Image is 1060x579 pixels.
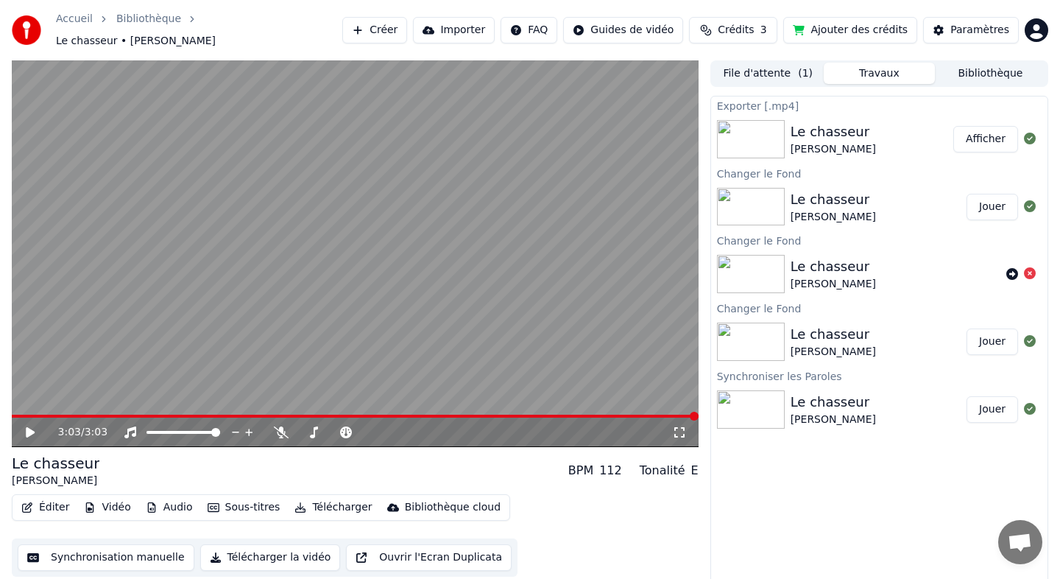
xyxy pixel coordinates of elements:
[824,63,935,84] button: Travaux
[791,189,876,210] div: Le chasseur
[15,497,75,518] button: Éditer
[78,497,136,518] button: Vidéo
[346,544,512,571] button: Ouvrir l'Ecran Duplicata
[58,425,93,440] div: /
[953,126,1018,152] button: Afficher
[791,256,876,277] div: Le chasseur
[56,12,93,27] a: Accueil
[116,12,181,27] a: Bibliothèque
[783,17,917,43] button: Ajouter des crédits
[413,17,495,43] button: Importer
[289,497,378,518] button: Télécharger
[998,520,1042,564] a: Ouvrir le chat
[791,413,876,427] div: [PERSON_NAME]
[950,23,1009,38] div: Paramètres
[711,231,1047,249] div: Changer le Fond
[599,462,622,480] div: 112
[12,474,99,488] div: [PERSON_NAME]
[12,453,99,474] div: Le chasseur
[791,324,876,345] div: Le chasseur
[568,462,593,480] div: BPM
[791,210,876,225] div: [PERSON_NAME]
[342,17,407,43] button: Créer
[798,66,813,81] span: ( 1 )
[923,17,1019,43] button: Paramètres
[140,497,199,518] button: Audio
[713,63,824,84] button: File d'attente
[689,17,777,43] button: Crédits3
[85,425,107,440] span: 3:03
[691,462,699,480] div: E
[760,23,767,38] span: 3
[711,164,1047,182] div: Changer le Fond
[711,299,1047,317] div: Changer le Fond
[18,544,194,571] button: Synchronisation manuelle
[405,500,501,515] div: Bibliothèque cloud
[791,392,876,413] div: Le chasseur
[718,23,754,38] span: Crédits
[791,277,876,292] div: [PERSON_NAME]
[501,17,557,43] button: FAQ
[791,122,876,142] div: Le chasseur
[56,12,342,49] nav: breadcrumb
[640,462,685,480] div: Tonalité
[202,497,286,518] button: Sous-titres
[967,329,1018,355] button: Jouer
[711,96,1047,114] div: Exporter [.mp4]
[791,345,876,359] div: [PERSON_NAME]
[58,425,81,440] span: 3:03
[563,17,683,43] button: Guides de vidéo
[967,396,1018,423] button: Jouer
[12,15,41,45] img: youka
[935,63,1046,84] button: Bibliothèque
[791,142,876,157] div: [PERSON_NAME]
[200,544,341,571] button: Télécharger la vidéo
[56,34,216,49] span: Le chasseur • [PERSON_NAME]
[711,367,1047,385] div: Synchroniser les Paroles
[967,194,1018,220] button: Jouer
